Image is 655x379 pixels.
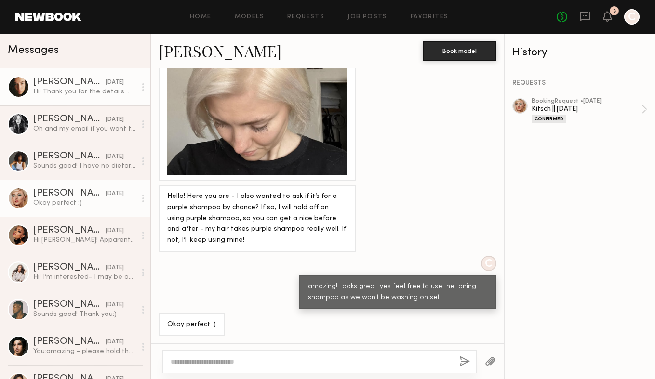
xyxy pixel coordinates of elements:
a: Models [235,14,264,20]
div: Kitsch || [DATE] [532,105,642,114]
div: amazing! Looks great! yes feel free to use the toning shampoo as we won't be washing on set [308,281,488,303]
div: Sounds good! Thank you:) [33,310,136,319]
div: Hi! Thank you for the details ✨ Got it If there’s 2% lactose-free milk, that would be perfect. Th... [33,87,136,96]
div: [PERSON_NAME] [33,189,106,198]
div: [PERSON_NAME] [33,78,106,87]
div: Hello! Here you are - I also wanted to ask if it’s for a purple shampoo by chance? If so, I will ... [167,191,347,247]
a: Requests [287,14,324,20]
div: REQUESTS [512,80,647,87]
div: [DATE] [106,115,124,124]
div: [DATE] [106,152,124,161]
div: Hi [PERSON_NAME]! Apparently I had my notifications off, my apologies. Are you still looking to s... [33,235,136,245]
div: booking Request • [DATE] [532,98,642,105]
div: Oh and my email if you want to send the call sheet is [PERSON_NAME][EMAIL_ADDRESS][DOMAIN_NAME] [33,124,136,133]
div: [PERSON_NAME] [33,115,106,124]
div: History [512,47,647,58]
div: [DATE] [106,301,124,310]
a: [PERSON_NAME] [159,40,281,61]
div: [DATE] [106,189,124,198]
div: 3 [613,9,616,14]
div: [PERSON_NAME] [33,226,106,235]
div: [DATE] [106,226,124,235]
a: bookingRequest •[DATE]Kitsch || [DATE]Confirmed [532,98,647,123]
div: [DATE] [106,263,124,273]
div: [DATE] [106,338,124,347]
div: [PERSON_NAME] [33,263,106,273]
div: [PERSON_NAME] [33,337,106,347]
div: Sounds good! I have no dietary restrictions. Can’t wait :) [33,161,136,170]
div: Okay perfect :) [167,319,216,330]
button: Book model [423,41,496,61]
a: Book model [423,46,496,54]
a: Job Posts [348,14,388,20]
span: Messages [8,45,59,56]
a: Favorites [411,14,449,20]
div: [PERSON_NAME] [33,300,106,310]
a: C [624,9,640,25]
div: Confirmed [532,115,566,123]
div: You: amazing - please hold the day for us - we'll reach out with scheduling shortly [33,347,136,356]
div: [DATE] [106,78,124,87]
a: Home [190,14,212,20]
div: Okay perfect :) [33,198,136,208]
div: [PERSON_NAME] [33,152,106,161]
div: Hi! I’m interested- I may be out of town - I will find out [DATE]. What’s the rate and usage for ... [33,273,136,282]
